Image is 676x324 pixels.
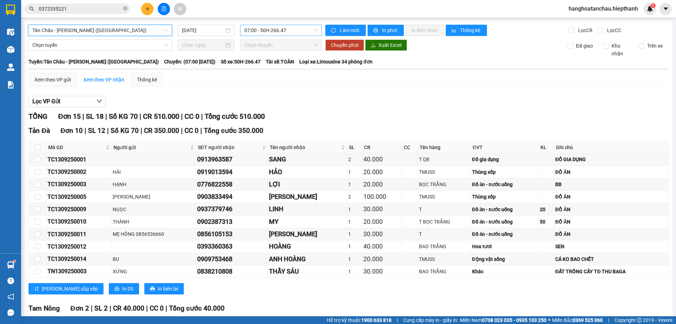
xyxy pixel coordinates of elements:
[419,155,469,163] div: T QB
[196,203,268,215] td: 0937379746
[331,28,337,33] span: sync
[161,6,166,11] span: file-add
[637,318,642,323] span: copyright
[348,255,361,263] div: 1
[184,112,199,121] span: CC 0
[325,25,366,36] button: syncLàm mới
[269,254,346,264] div: ANH HOÀNG
[96,98,102,104] span: down
[244,25,318,36] span: 07:00 - 50H-266.47
[196,178,268,191] td: 0776822558
[111,127,139,135] span: Số KG 70
[269,154,346,164] div: SANG
[419,268,469,275] div: BAO TRẮNG
[340,26,360,34] span: Làm mới
[113,304,144,312] span: CR 40.000
[61,127,83,135] span: Đơn 10
[48,155,110,164] div: TC1309250001
[29,112,48,121] span: TỔNG
[123,6,127,12] span: close-circle
[472,193,538,201] div: Thùng xốp
[113,181,195,188] div: HẠNH
[418,142,471,153] th: Tên hàng
[471,142,539,153] th: ĐVT
[204,127,263,135] span: Tổng cước 350.000
[563,4,644,13] span: hanghoatanchau.hiepthanh
[472,243,538,250] div: Hoa tươi
[555,168,667,176] div: ĐỒ ĂN
[361,317,392,323] strong: 1900 633 818
[268,166,348,178] td: HẢO
[48,192,110,201] div: TC1309250005
[35,76,71,84] div: Xem theo VP gửi
[419,218,469,226] div: T BỌC TRẮNG
[419,193,469,201] div: TMUSS
[647,6,653,12] img: icon-new-feature
[540,218,553,226] div: 50
[182,26,224,34] input: 13/09/2025
[197,229,267,239] div: 0856105153
[268,203,348,215] td: LINH
[113,168,195,176] div: HẢI
[29,127,50,135] span: Tản Đà
[365,39,407,51] button: downloadXuất Excel
[48,230,110,239] div: TC1309250011
[197,217,267,227] div: 0902387313
[7,261,14,269] img: warehouse-icon
[7,293,14,300] span: notification
[196,265,268,278] td: 0838210808
[46,240,112,253] td: TC1309250012
[48,205,110,214] div: TC1309250009
[46,203,112,215] td: TC1309250009
[268,253,348,265] td: ANH HOÀNG
[419,181,469,188] div: BỌC TRẮNG
[205,112,265,121] span: Tổng cước 510.000
[48,217,110,226] div: TC1309250010
[266,58,294,66] span: Tài xế: TOÀN
[164,58,215,66] span: Chuyến: (07:00 [DATE])
[197,179,267,189] div: 0776822558
[196,166,268,178] td: 0919013594
[402,142,418,153] th: CC
[540,206,553,213] div: 20
[348,155,361,163] div: 2
[201,112,203,121] span: |
[371,43,376,48] span: download
[196,216,268,228] td: 0902387313
[363,204,401,214] div: 30.000
[48,242,110,251] div: TC1309250012
[29,304,60,312] span: Tam Nông
[139,112,141,121] span: |
[460,26,481,34] span: Thống kê
[84,127,86,135] span: |
[113,255,195,263] div: BU
[109,304,111,312] span: |
[403,316,458,324] span: Cung cấp máy in - giấy in:
[46,265,112,278] td: TN1309250003
[29,6,34,11] span: search
[555,268,667,275] div: ĐẤT TRỒNG CÂY TĐ THU BAGA
[141,3,154,15] button: plus
[244,40,318,50] span: Chọn chuyến
[268,240,348,253] td: HOÀNG
[165,304,167,312] span: |
[363,229,401,239] div: 30.000
[181,127,183,135] span: |
[123,6,127,11] span: close-circle
[32,40,168,50] span: Chọn tuyến
[348,181,361,188] div: 1
[113,143,189,151] span: Người gửi
[7,28,14,36] img: warehouse-icon
[48,267,110,276] div: TN1309250003
[221,58,261,66] span: Số xe: 50H-266.47
[196,240,268,253] td: 0393360363
[91,304,93,312] span: |
[82,112,84,121] span: |
[362,142,402,153] th: CR
[268,153,348,166] td: SANG
[46,178,112,191] td: TC1309250003
[472,155,538,163] div: Đồ gia dụng
[419,255,469,263] div: TMUSS
[652,3,654,8] span: 1
[184,127,199,135] span: CC 0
